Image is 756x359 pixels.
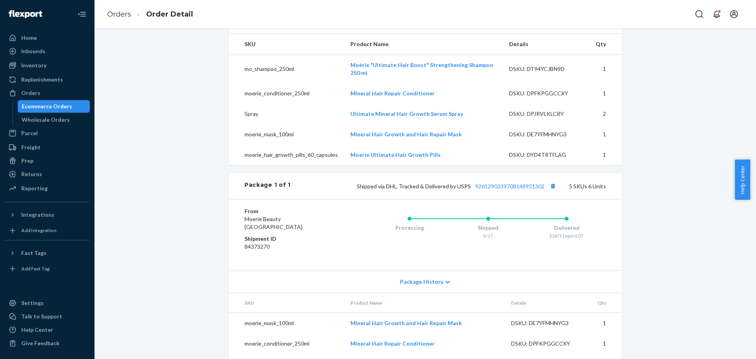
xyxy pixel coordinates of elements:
td: 1 [589,124,622,145]
div: Home [21,34,37,42]
a: Settings [5,297,90,309]
a: Prep [5,154,90,167]
div: Help Center [21,326,53,334]
div: Fast Tags [21,249,46,257]
div: DSKU: DE7YFMHNYG3 [511,319,585,327]
a: Inbounds [5,45,90,58]
td: moerie_hair_growth_pills_60_capsules [229,145,344,165]
td: 1 [589,55,622,84]
th: Product Name [344,34,503,55]
td: moerie_conditioner_250ml [229,333,344,354]
div: 8/17 [449,233,528,239]
button: Integrations [5,208,90,221]
div: Ecommerce Orders [22,102,72,110]
div: DSKU: DPFKPGGCCXY [511,340,585,348]
td: moerie_mask_100ml [229,124,344,145]
div: DSKU: DPFKPGGCCXY [509,89,583,97]
a: Parcel [5,127,90,140]
button: Open Search Box [691,6,707,22]
button: Open notifications [709,6,724,22]
span: Package History [400,278,443,286]
button: Close Navigation [74,6,90,22]
img: Flexport logo [9,10,42,18]
div: Parcel [21,129,38,137]
th: Product Name [344,293,505,313]
div: DSKU: DYD4TRTFLAG [509,151,583,159]
a: Mineral Hair Repair Conditioner [350,340,435,347]
a: Add Fast Tag [5,262,90,275]
div: Give Feedback [21,339,59,347]
th: Qty [591,293,622,313]
div: 5 SKUs 6 Units [291,181,606,191]
th: SKU [229,34,344,55]
a: Freight [5,141,90,154]
button: Fast Tags [5,247,90,259]
div: Orders [21,89,40,97]
div: Integrations [21,211,54,219]
div: Reporting [21,184,48,192]
button: Copy tracking number [548,181,558,191]
a: Order Detail [146,10,193,19]
div: Add Integration [21,227,56,234]
div: Shipped [449,224,528,232]
div: Prep [21,157,33,165]
td: 1 [589,145,622,165]
td: moerie_mask_100ml [229,313,344,334]
td: 2 [589,104,622,124]
div: Delivered [527,224,606,232]
div: DSKU: DPJRVLKLCRY [509,110,583,118]
a: Inventory [5,59,90,72]
a: Wholesale Orders [18,113,90,126]
a: Orders [5,87,90,99]
div: Inventory [21,61,46,69]
a: Reporting [5,182,90,195]
a: Talk to Support [5,310,90,323]
div: Processing [370,224,449,232]
div: Returns [21,170,42,178]
a: Mineral Hair Growth and Hair Repair Mask [350,131,462,138]
a: Replenishments [5,73,90,86]
a: Orders [107,10,131,19]
a: Ultimate Mineral Hair Growth Serum Spray [350,110,463,117]
a: Moérie "Ultimate Hair Boost" Strengthening Shampoo 250 ml [350,61,493,76]
a: 9261290339708148951302 [475,183,545,190]
div: Inbounds [21,47,45,55]
a: Returns [5,168,90,180]
div: Settings [21,299,44,307]
dd: 84373270 [245,243,339,251]
div: Package 1 of 1 [245,181,291,191]
a: Mineral Hair Growth and Hair Repair Mask [350,320,462,326]
div: Replenishments [21,76,63,84]
div: DSKU: DE7YFMHNYG3 [509,130,583,138]
ol: breadcrumbs [101,3,199,26]
th: Details [503,34,589,55]
div: Freight [21,143,41,151]
a: Help Center [5,324,90,336]
span: Moerie Beauty [GEOGRAPHIC_DATA] [245,216,302,230]
button: Give Feedback [5,337,90,350]
dt: From [245,207,339,215]
td: Spray [229,104,344,124]
div: Wholesale Orders [22,116,70,124]
div: Talk to Support [21,312,62,320]
td: mo_shampoo_250ml [229,55,344,84]
dt: Shipment ID [245,235,339,243]
a: Mineral Hair Repair Conditioner [350,90,435,97]
span: Shipped via DHL, Tracked & Delivered by USPS [357,183,558,190]
th: SKU [229,293,344,313]
td: 1 [591,333,622,354]
th: Qty [589,34,622,55]
a: Home [5,32,90,44]
td: 1 [589,83,622,104]
a: Add Integration [5,224,90,237]
div: [DATE] 6pm EDT [527,233,606,239]
td: moerie_conditioner_250ml [229,83,344,104]
a: Ecommerce Orders [18,100,90,113]
th: Details [505,293,591,313]
button: Help Center [735,160,750,200]
div: DSKU: DT94YCJBN9D [509,65,583,73]
button: Open account menu [726,6,742,22]
div: Add Fast Tag [21,265,50,272]
td: 1 [591,313,622,334]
